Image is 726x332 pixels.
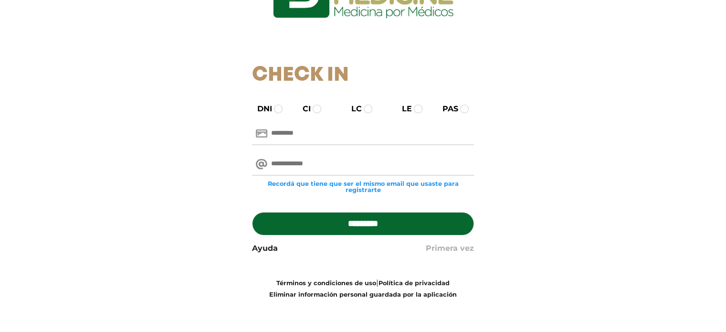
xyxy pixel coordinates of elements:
[276,279,376,287] a: Términos y condiciones de uso
[252,64,474,87] h1: Check In
[249,103,272,115] label: DNI
[252,243,278,254] a: Ayuda
[426,243,474,254] a: Primera vez
[252,181,474,193] small: Recordá que tiene que ser el mismo email que usaste para registrarte
[393,103,412,115] label: LE
[245,277,481,300] div: |
[269,291,457,298] a: Eliminar información personal guardada por la aplicación
[343,103,362,115] label: LC
[294,103,311,115] label: CI
[379,279,450,287] a: Política de privacidad
[434,103,458,115] label: PAS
